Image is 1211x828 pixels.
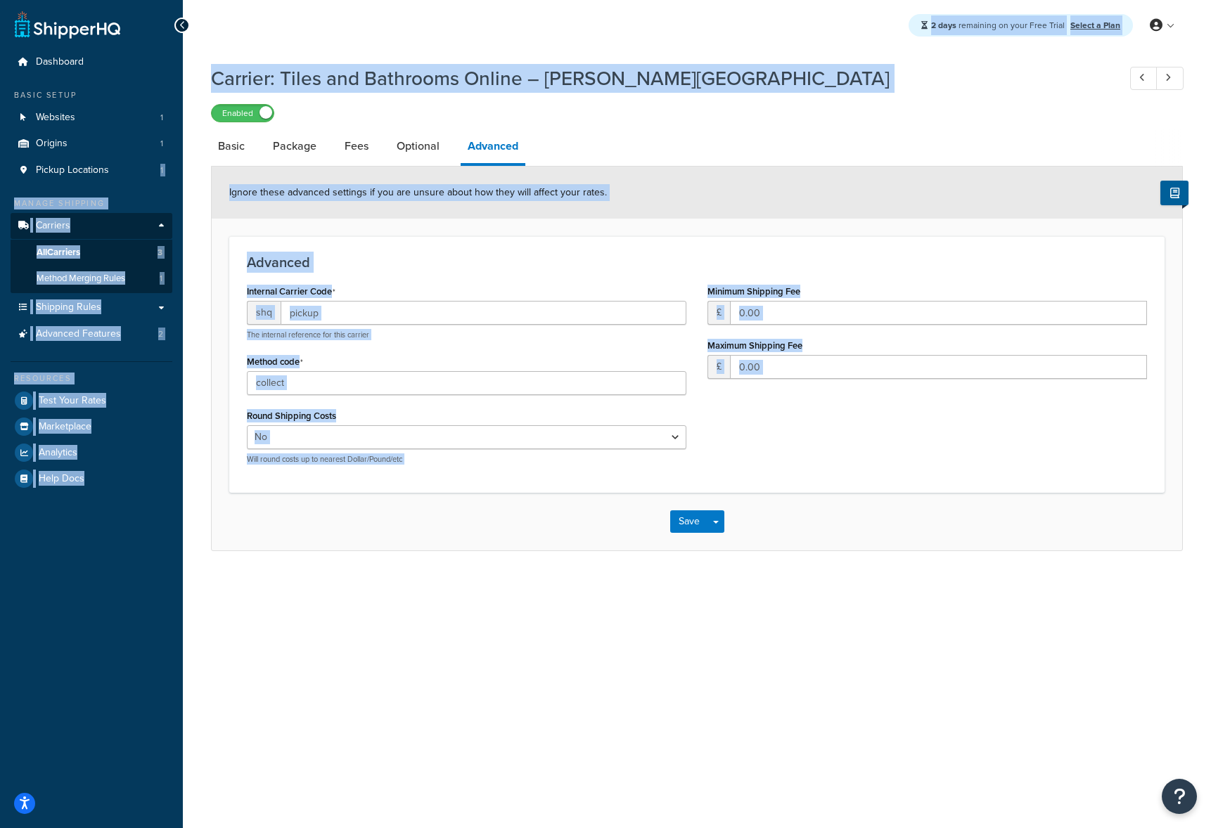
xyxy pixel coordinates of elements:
li: Method Merging Rules [11,266,172,292]
a: Advanced Features2 [11,321,172,347]
span: Carriers [36,220,70,232]
a: Websites1 [11,105,172,131]
li: Carriers [11,213,172,293]
span: Advanced Features [36,328,121,340]
a: Next Record [1156,67,1184,90]
a: Dashboard [11,49,172,75]
label: Enabled [212,105,274,122]
a: Previous Record [1130,67,1158,90]
span: Marketplace [39,421,91,433]
a: Test Your Rates [11,388,172,413]
a: Method Merging Rules1 [11,266,172,292]
span: £ [707,355,730,379]
span: Method Merging Rules [37,273,125,285]
label: Round Shipping Costs [247,410,336,421]
label: Maximum Shipping Fee [707,340,802,351]
span: Pickup Locations [36,164,109,176]
a: Carriers [11,213,172,239]
label: Method code [247,356,303,368]
button: Save [670,510,708,533]
a: Pickup Locations1 [11,157,172,183]
span: remaining on your Free Trial [931,19,1067,32]
a: Shipping Rules [11,295,172,321]
h1: Carrier: Tiles and Bathrooms Online – [PERSON_NAME][GEOGRAPHIC_DATA] [211,65,1104,92]
span: shq [247,301,281,325]
span: 2 [158,328,163,340]
span: 1 [160,164,163,176]
li: Origins [11,131,172,157]
span: Shipping Rules [36,302,101,313]
span: 1 [160,138,163,150]
span: Analytics [39,447,77,459]
div: Resources [11,373,172,384]
span: Websites [36,112,75,124]
li: Websites [11,105,172,131]
label: Internal Carrier Code [247,286,335,297]
span: 1 [160,273,162,285]
span: All Carriers [37,247,80,259]
span: Dashboard [36,56,84,68]
a: Marketplace [11,414,172,439]
span: Help Docs [39,473,84,485]
button: Show Help Docs [1160,181,1188,205]
div: Manage Shipping [11,198,172,209]
span: £ [707,301,730,325]
a: Help Docs [11,466,172,491]
a: Analytics [11,440,172,465]
a: Advanced [461,129,525,166]
span: 3 [158,247,162,259]
div: Basic Setup [11,89,172,101]
a: Fees [338,129,376,163]
li: Advanced Features [11,321,172,347]
a: Select a Plan [1070,19,1120,32]
a: Basic [211,129,252,163]
p: The internal reference for this carrier [247,330,686,340]
span: 1 [160,112,163,124]
a: Optional [390,129,447,163]
a: Package [266,129,323,163]
a: AllCarriers3 [11,240,172,266]
button: Open Resource Center [1162,779,1197,814]
span: Ignore these advanced settings if you are unsure about how they will affect your rates. [229,185,607,200]
p: Will round costs up to nearest Dollar/Pound/etc [247,454,686,465]
span: Origins [36,138,68,150]
li: Pickup Locations [11,157,172,183]
label: Minimum Shipping Fee [707,286,800,297]
h3: Advanced [247,254,1147,270]
strong: 2 days [931,19,956,32]
a: Origins1 [11,131,172,157]
span: Test Your Rates [39,395,106,407]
